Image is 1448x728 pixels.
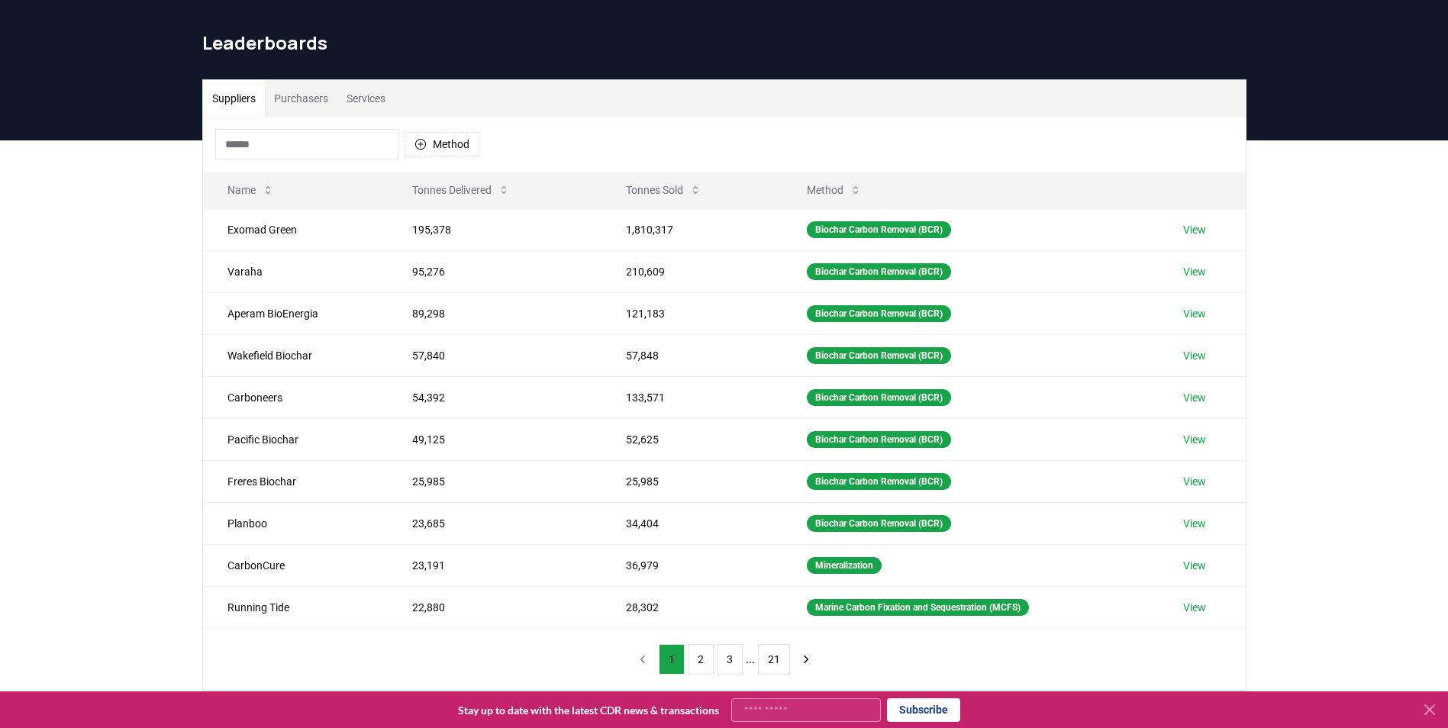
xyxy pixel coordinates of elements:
td: 89,298 [388,292,601,334]
button: Method [795,175,874,205]
button: Name [215,175,286,205]
td: Planboo [203,502,389,544]
td: Varaha [203,250,389,292]
button: 1 [659,644,685,675]
div: Biochar Carbon Removal (BCR) [807,221,951,238]
td: 23,685 [388,502,601,544]
div: Biochar Carbon Removal (BCR) [807,263,951,280]
td: 57,848 [601,334,782,376]
td: 57,840 [388,334,601,376]
td: 22,880 [388,586,601,628]
div: Biochar Carbon Removal (BCR) [807,515,951,532]
a: View [1183,516,1206,531]
td: Freres Biochar [203,460,389,502]
button: Method [405,132,479,156]
button: 21 [758,644,790,675]
td: 49,125 [388,418,601,460]
button: next page [793,644,819,675]
a: View [1183,600,1206,615]
button: Purchasers [265,80,337,117]
button: 2 [688,644,714,675]
a: View [1183,558,1206,573]
a: View [1183,348,1206,363]
a: View [1183,264,1206,279]
td: 25,985 [601,460,782,502]
div: Mineralization [807,557,882,574]
div: Marine Carbon Fixation and Sequestration (MCFS) [807,599,1029,616]
td: Pacific Biochar [203,418,389,460]
h1: Leaderboards [202,31,1246,55]
td: 54,392 [388,376,601,418]
td: Wakefield Biochar [203,334,389,376]
li: ... [746,650,755,668]
td: 1,810,317 [601,208,782,250]
td: Running Tide [203,586,389,628]
a: View [1183,306,1206,321]
div: Biochar Carbon Removal (BCR) [807,347,951,364]
td: 52,625 [601,418,782,460]
div: Biochar Carbon Removal (BCR) [807,473,951,490]
div: Biochar Carbon Removal (BCR) [807,431,951,448]
td: 28,302 [601,586,782,628]
button: Services [337,80,395,117]
a: View [1183,390,1206,405]
td: 133,571 [601,376,782,418]
a: View [1183,474,1206,489]
td: CarbonCure [203,544,389,586]
td: 25,985 [388,460,601,502]
td: 23,191 [388,544,601,586]
button: Tonnes Delivered [400,175,522,205]
button: 3 [717,644,743,675]
td: Aperam BioEnergia [203,292,389,334]
td: Carboneers [203,376,389,418]
a: View [1183,432,1206,447]
button: Tonnes Sold [614,175,714,205]
td: 121,183 [601,292,782,334]
button: Suppliers [203,80,265,117]
div: Biochar Carbon Removal (BCR) [807,305,951,322]
td: 95,276 [388,250,601,292]
td: 36,979 [601,544,782,586]
td: Exomad Green [203,208,389,250]
td: 34,404 [601,502,782,544]
td: 195,378 [388,208,601,250]
td: 210,609 [601,250,782,292]
a: View [1183,222,1206,237]
div: Biochar Carbon Removal (BCR) [807,389,951,406]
